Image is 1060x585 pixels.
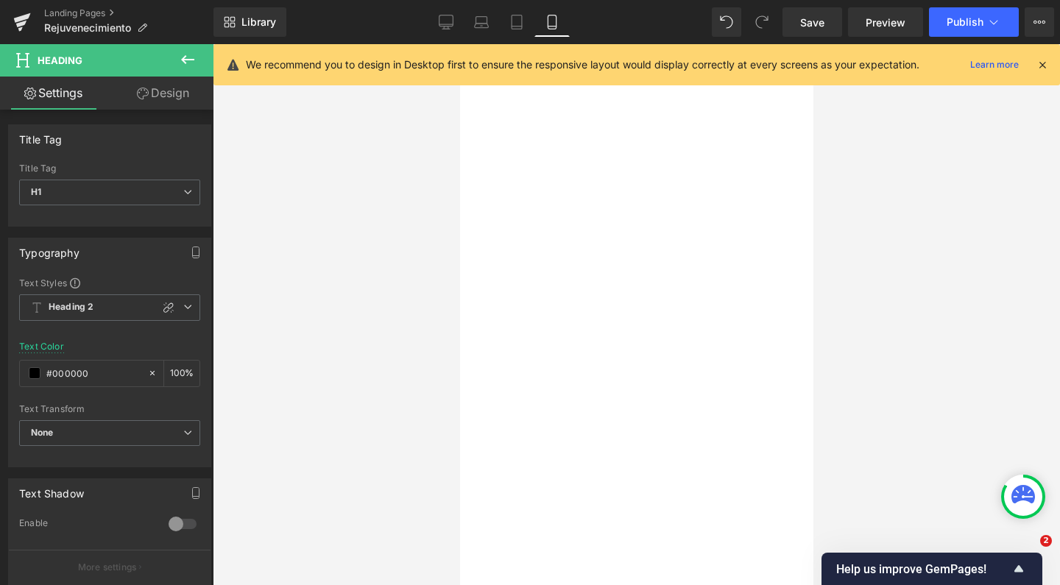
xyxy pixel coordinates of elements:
div: % [164,361,199,386]
input: Color [46,365,141,381]
a: New Library [213,7,286,37]
span: Help us improve GemPages! [836,562,1010,576]
button: More settings [9,550,211,584]
a: Laptop [464,7,499,37]
a: Preview [848,7,923,37]
div: Typography [19,238,79,259]
a: Tablet [499,7,534,37]
span: Rejuvenecimiento [44,22,131,34]
div: Text Color [19,341,64,352]
p: We recommend you to design in Desktop first to ensure the responsive layout would display correct... [246,57,919,73]
span: Publish [947,16,983,28]
a: Design [110,77,216,110]
div: Text Transform [19,404,200,414]
button: More [1025,7,1054,37]
div: Enable [19,517,154,533]
a: Learn more [964,56,1025,74]
b: None [31,427,54,438]
b: H1 [31,186,41,197]
div: Title Tag [19,163,200,174]
button: Publish [929,7,1019,37]
span: Save [800,15,824,30]
a: Landing Pages [44,7,213,19]
span: 2 [1040,535,1052,547]
div: Title Tag [19,125,63,146]
p: More settings [78,561,137,574]
span: Heading [38,54,82,66]
button: Show survey - Help us improve GemPages! [836,560,1028,578]
button: Undo [712,7,741,37]
a: Mobile [534,7,570,37]
div: Text Styles [19,277,200,288]
iframe: Intercom live chat [1010,535,1045,570]
button: Redo [747,7,777,37]
span: Preview [866,15,905,30]
a: Desktop [428,7,464,37]
span: Library [241,15,276,29]
b: Heading 2 [49,301,93,313]
div: Text Shadow [19,479,84,500]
